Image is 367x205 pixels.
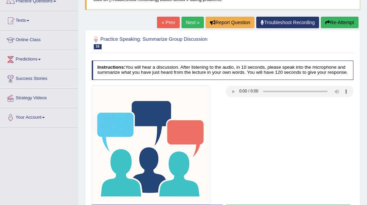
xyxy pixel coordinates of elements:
a: Troubleshoot Recording [256,17,319,28]
button: Report Question [206,17,255,28]
a: Your Account [0,108,78,125]
a: Predictions [0,50,78,67]
a: Next » [181,17,204,28]
h4: You will hear a discussion. After listening to the audio, in 10 seconds, please speak into the mi... [92,61,354,80]
a: « Prev [157,17,179,28]
a: Tests [0,11,78,28]
b: Instructions: [97,65,125,70]
a: Strategy Videos [0,89,78,106]
h2: Practice Speaking: Summarize Group Discussion [92,35,254,49]
a: Online Class [0,31,78,48]
a: Success Stories [0,69,78,86]
span: 16 [94,44,102,49]
button: Re-Attempt [321,17,359,28]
